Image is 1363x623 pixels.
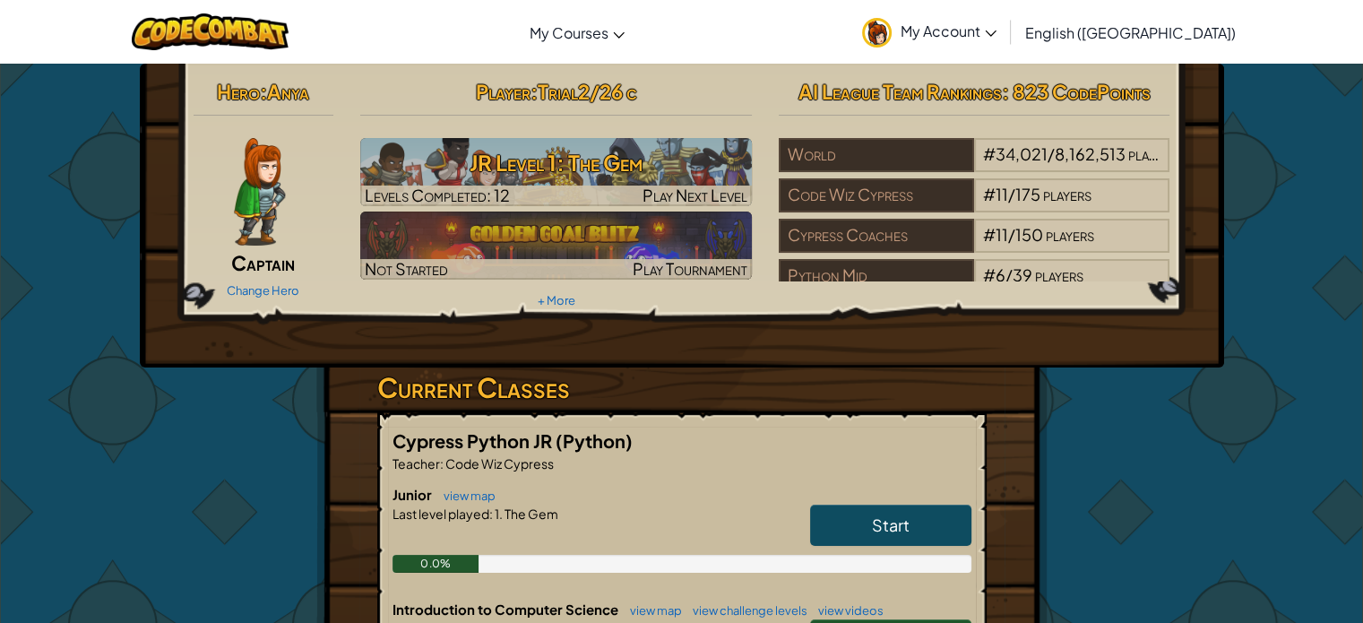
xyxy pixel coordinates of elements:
span: players [1035,264,1083,285]
span: 6 [996,264,1005,285]
span: # [983,143,996,164]
a: Cypress Coaches#11/150players [779,236,1170,256]
a: view challenge levels [684,603,807,618]
span: Start [872,515,910,535]
div: 0.0% [393,555,479,573]
a: Change Hero [227,283,299,298]
span: The Gem [503,506,558,522]
span: players [1046,224,1094,245]
a: + More [537,293,574,307]
a: view videos [809,603,884,618]
span: players [1043,184,1091,204]
span: 34,021 [996,143,1048,164]
span: Play Next Level [643,185,747,205]
span: 175 [1015,184,1040,204]
span: Play Tournament [633,258,747,279]
span: 11 [996,224,1008,245]
h3: Current Classes [377,368,987,408]
div: Code Wiz Cypress [779,178,974,212]
div: World [779,138,974,172]
a: view map [621,603,682,618]
h3: JR Level 1: The Gem [360,143,752,183]
span: My Courses [530,23,608,42]
span: : [260,79,267,104]
a: Python Mid#6/39players [779,276,1170,297]
span: Not Started [365,258,448,279]
div: Cypress Coaches [779,219,974,253]
span: : [489,506,493,522]
a: My Account [853,4,1005,60]
a: Code Wiz Cypress#11/175players [779,195,1170,216]
img: JR Level 1: The Gem [360,138,752,206]
span: : [530,79,537,104]
a: Not StartedPlay Tournament [360,212,752,280]
span: Levels Completed: 12 [365,185,510,205]
span: / [1005,264,1013,285]
span: # [983,264,996,285]
span: / [1008,224,1015,245]
img: Golden Goal [360,212,752,280]
span: (Python) [556,429,633,452]
span: # [983,224,996,245]
span: 150 [1015,224,1043,245]
span: Cypress Python JR [393,429,556,452]
div: Python Mid [779,259,974,293]
span: 8,162,513 [1055,143,1126,164]
span: Player [475,79,530,104]
span: 39 [1013,264,1032,285]
span: Introduction to Computer Science [393,601,621,618]
span: Junior [393,486,435,503]
span: Last level played [393,506,489,522]
span: : 823 CodePoints [1002,79,1151,104]
a: English ([GEOGRAPHIC_DATA]) [1016,8,1245,56]
span: My Account [901,22,996,40]
img: CodeCombat logo [132,13,289,50]
span: 1. [493,506,503,522]
span: Captain [231,250,295,275]
span: AI League Team Rankings [798,79,1002,104]
span: / [1008,184,1015,204]
a: view map [435,489,496,503]
span: : [440,455,444,472]
img: captain-pose.png [234,138,285,246]
span: # [983,184,996,204]
span: players [1128,143,1177,164]
a: Play Next Level [360,138,752,206]
span: Code Wiz Cypress [444,455,554,472]
img: avatar [862,18,892,48]
span: Teacher [393,455,440,472]
a: My Courses [521,8,634,56]
span: Hero [217,79,260,104]
a: World#34,021/8,162,513players [779,155,1170,176]
span: English ([GEOGRAPHIC_DATA]) [1025,23,1236,42]
span: Anya [267,79,309,104]
span: Trial2/26 c [537,79,636,104]
span: / [1048,143,1055,164]
span: 11 [996,184,1008,204]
